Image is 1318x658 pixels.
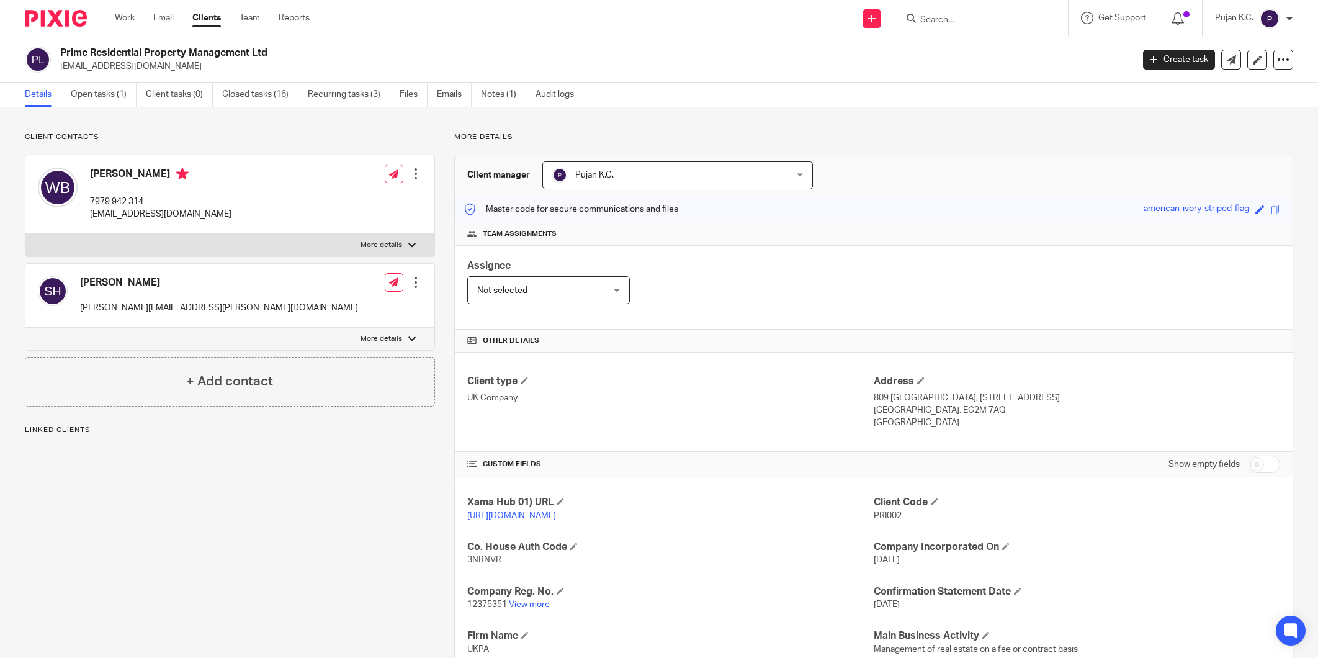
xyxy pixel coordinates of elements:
[467,375,874,388] h4: Client type
[467,645,489,654] span: UKPA
[240,12,260,24] a: Team
[467,512,556,520] a: [URL][DOMAIN_NAME]
[467,392,874,404] p: UK Company
[477,286,527,295] span: Not selected
[467,459,874,469] h4: CUSTOM FIELDS
[467,556,501,564] span: 3NRNVR
[25,132,435,142] p: Client contacts
[38,276,68,306] img: svg%3E
[874,512,902,520] span: PRI002
[361,334,402,344] p: More details
[192,12,221,24] a: Clients
[467,585,874,598] h4: Company Reg. No.
[1144,202,1249,217] div: american-ivory-striped-flag
[874,496,1280,509] h4: Client Code
[552,168,567,183] img: svg%3E
[80,302,358,314] p: [PERSON_NAME][EMAIL_ADDRESS][PERSON_NAME][DOMAIN_NAME]
[60,47,912,60] h2: Prime Residential Property Management Ltd
[467,629,874,642] h4: Firm Name
[279,12,310,24] a: Reports
[464,203,678,215] p: Master code for secure communications and files
[25,425,435,435] p: Linked clients
[115,12,135,24] a: Work
[186,372,273,391] h4: + Add contact
[71,83,137,107] a: Open tasks (1)
[38,168,78,207] img: svg%3E
[25,47,51,73] img: svg%3E
[483,229,557,239] span: Team assignments
[1143,50,1215,70] a: Create task
[400,83,428,107] a: Files
[153,12,174,24] a: Email
[90,196,231,208] p: 7979 942 314
[25,83,61,107] a: Details
[1168,458,1240,471] label: Show empty fields
[467,496,874,509] h4: Xama Hub 01) URL
[1260,9,1280,29] img: svg%3E
[874,645,1078,654] span: Management of real estate on a fee or contract basis
[919,15,1031,26] input: Search
[874,600,900,609] span: [DATE]
[437,83,472,107] a: Emails
[467,600,507,609] span: 12375351
[60,60,1124,73] p: [EMAIL_ADDRESS][DOMAIN_NAME]
[176,168,189,180] i: Primary
[874,417,1280,429] p: [GEOGRAPHIC_DATA]
[467,541,874,554] h4: Co. House Auth Code
[874,541,1280,554] h4: Company Incorporated On
[874,375,1280,388] h4: Address
[575,171,614,179] span: Pujan K.C.
[90,168,231,183] h4: [PERSON_NAME]
[1215,12,1253,24] p: Pujan K.C.
[308,83,390,107] a: Recurring tasks (3)
[1098,14,1146,22] span: Get Support
[874,556,900,564] span: [DATE]
[25,10,87,27] img: Pixie
[483,336,539,346] span: Other details
[467,261,511,271] span: Assignee
[146,83,213,107] a: Client tasks (0)
[874,392,1280,404] p: 809 [GEOGRAPHIC_DATA], [STREET_ADDRESS]
[874,404,1280,417] p: [GEOGRAPHIC_DATA], EC2M 7AQ
[509,600,550,609] a: View more
[874,629,1280,642] h4: Main Business Activity
[467,169,530,181] h3: Client manager
[361,240,402,250] p: More details
[222,83,298,107] a: Closed tasks (16)
[481,83,526,107] a: Notes (1)
[874,585,1280,598] h4: Confirmation Statement Date
[80,276,358,289] h4: [PERSON_NAME]
[454,132,1293,142] p: More details
[536,83,583,107] a: Audit logs
[90,208,231,220] p: [EMAIL_ADDRESS][DOMAIN_NAME]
